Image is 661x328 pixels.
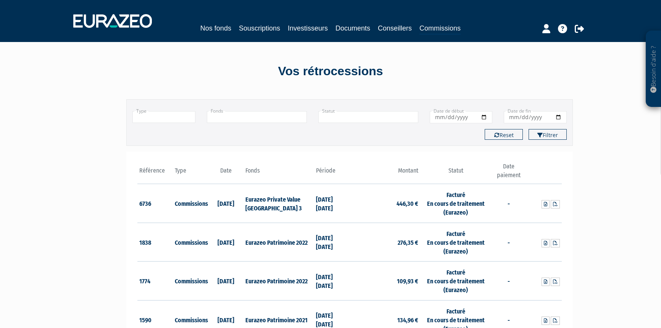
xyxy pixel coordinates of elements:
[243,184,314,223] td: Eurazeo Private Value [GEOGRAPHIC_DATA] 3
[529,129,567,140] button: Filtrer
[173,223,208,262] td: Commissions
[314,162,350,184] th: Période
[137,262,173,301] td: 1774
[335,23,370,34] a: Documents
[314,262,350,301] td: [DATE] [DATE]
[173,162,208,184] th: Type
[208,184,243,223] td: [DATE]
[208,223,243,262] td: [DATE]
[350,162,420,184] th: Montant
[113,63,548,80] div: Vos rétrocessions
[491,223,527,262] td: -
[491,162,527,184] th: Date paiement
[239,23,280,34] a: Souscriptions
[378,23,412,34] a: Conseillers
[420,184,491,223] td: Facturé En cours de traitement (Eurazeo)
[137,223,173,262] td: 1838
[208,262,243,301] td: [DATE]
[350,262,420,301] td: 109,93 €
[288,23,328,34] a: Investisseurs
[314,223,350,262] td: [DATE] [DATE]
[420,162,491,184] th: Statut
[243,223,314,262] td: Eurazeo Patrimoine 2022
[137,184,173,223] td: 6736
[485,129,523,140] button: Reset
[73,14,152,28] img: 1732889491-logotype_eurazeo_blanc_rvb.png
[649,35,658,103] p: Besoin d'aide ?
[137,162,173,184] th: Référence
[420,223,491,262] td: Facturé En cours de traitement (Eurazeo)
[350,184,420,223] td: 446,30 €
[208,162,243,184] th: Date
[243,262,314,301] td: Eurazeo Patrimoine 2022
[419,23,461,35] a: Commissions
[173,262,208,301] td: Commissions
[491,262,527,301] td: -
[243,162,314,184] th: Fonds
[314,184,350,223] td: [DATE] [DATE]
[420,262,491,301] td: Facturé En cours de traitement (Eurazeo)
[200,23,231,34] a: Nos fonds
[173,184,208,223] td: Commissions
[350,223,420,262] td: 276,35 €
[491,184,527,223] td: -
